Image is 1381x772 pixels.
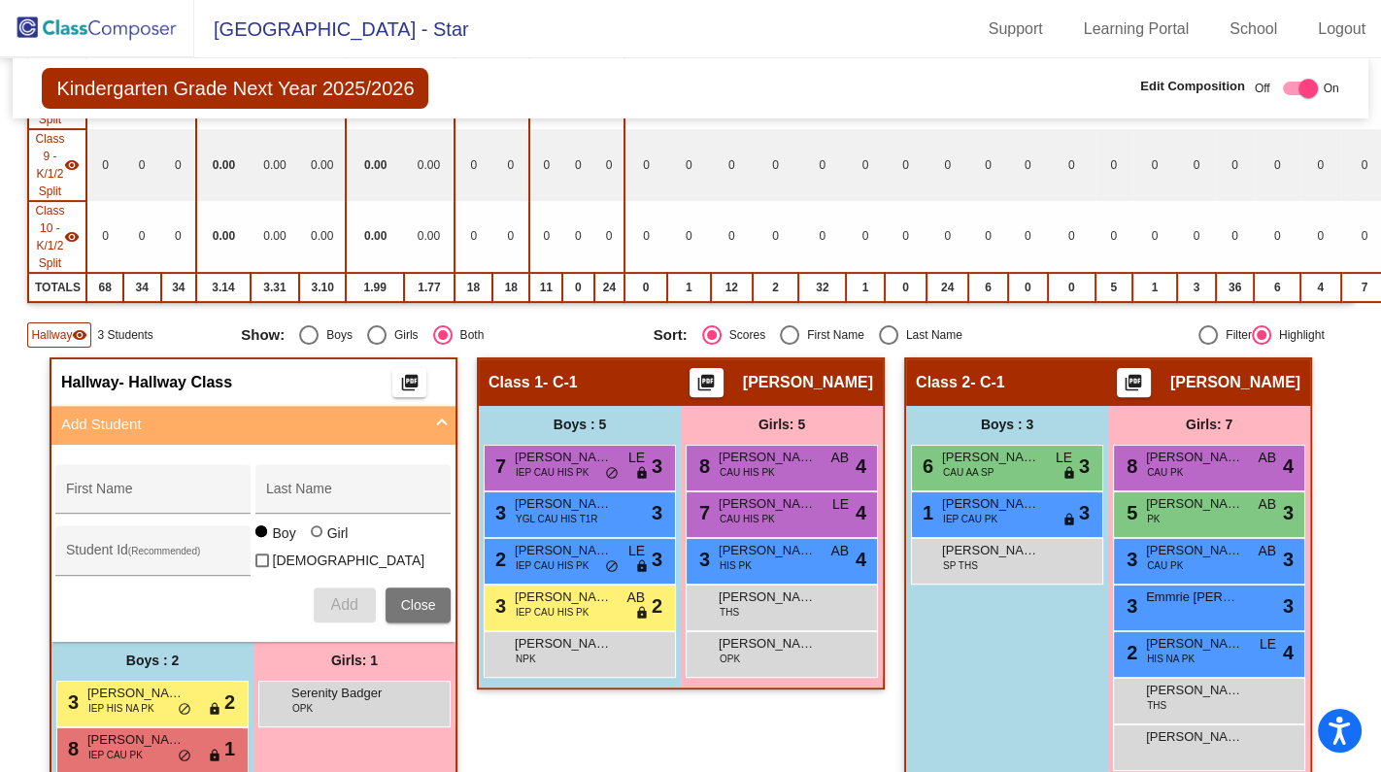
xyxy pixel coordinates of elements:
[346,129,404,201] td: 0.00
[1146,727,1243,747] span: [PERSON_NAME]
[72,327,87,343] mat-icon: visibility
[652,591,662,621] span: 2
[681,406,883,445] div: Girls: 5
[1056,448,1072,468] span: LE
[63,738,79,759] span: 8
[1177,129,1216,201] td: 0
[224,688,235,717] span: 2
[753,201,799,273] td: 0
[916,373,970,392] span: Class 2
[1283,545,1294,574] span: 3
[299,129,346,201] td: 0.00
[562,273,594,302] td: 0
[66,488,241,504] input: First Name
[404,201,454,273] td: 0.00
[516,652,536,666] span: NPK
[1146,494,1243,514] span: [PERSON_NAME]
[624,201,667,273] td: 0
[652,452,662,481] span: 3
[1254,273,1300,302] td: 6
[1095,201,1132,273] td: 0
[196,129,251,201] td: 0.00
[1218,326,1252,344] div: Filter
[455,201,493,273] td: 0
[943,465,994,480] span: CAU AA SP
[64,229,80,245] mat-icon: visibility
[1254,129,1300,201] td: 0
[1258,494,1276,515] span: AB
[488,373,543,392] span: Class 1
[694,455,710,477] span: 8
[943,512,997,526] span: IEP CAU PK
[455,129,493,201] td: 0
[667,129,711,201] td: 0
[942,448,1039,467] span: [PERSON_NAME]
[88,701,154,716] span: IEP HIS NA PK
[753,273,799,302] td: 2
[28,273,86,302] td: TOTALS
[404,273,454,302] td: 1.77
[64,157,80,173] mat-icon: visibility
[1177,201,1216,273] td: 0
[942,541,1039,560] span: [PERSON_NAME]
[404,129,454,201] td: 0.00
[1146,634,1243,654] span: [PERSON_NAME]
[42,68,428,109] span: Kindergarten Grade Next Year 2025/2026
[1146,541,1243,560] span: [PERSON_NAME]
[798,273,846,302] td: 32
[515,587,612,607] span: [PERSON_NAME]
[299,273,346,302] td: 3.10
[1258,448,1276,468] span: AB
[652,498,662,527] span: 3
[973,14,1059,45] a: Support
[253,642,455,681] div: Girls: 1
[97,326,152,344] span: 3 Students
[346,201,404,273] td: 0.00
[694,373,718,400] mat-icon: picture_as_pdf
[161,273,197,302] td: 34
[605,466,619,482] span: do_not_disturb_alt
[299,201,346,273] td: 0.00
[490,549,506,570] span: 2
[918,502,933,523] span: 1
[161,201,197,273] td: 0
[720,558,752,573] span: HIS PK
[1079,452,1090,481] span: 3
[1108,406,1310,445] div: Girls: 7
[624,273,667,302] td: 0
[1062,466,1076,482] span: lock
[1216,273,1255,302] td: 36
[626,587,645,608] span: AB
[711,273,753,302] td: 12
[654,325,1052,345] mat-radio-group: Select an option
[719,634,816,654] span: [PERSON_NAME]
[515,541,612,560] span: [PERSON_NAME]
[1008,273,1048,302] td: 0
[667,201,711,273] td: 0
[397,373,421,400] mat-icon: picture_as_pdf
[918,455,933,477] span: 6
[605,559,619,575] span: do_not_disturb_alt
[208,749,221,764] span: lock
[196,201,251,273] td: 0.00
[1095,129,1132,201] td: 0
[88,748,143,762] span: IEP CAU PK
[529,201,562,273] td: 0
[346,273,404,302] td: 1.99
[194,14,469,45] span: [GEOGRAPHIC_DATA] - Star
[1122,455,1137,477] span: 8
[63,691,79,713] span: 3
[529,273,562,302] td: 11
[292,701,313,716] span: OPK
[968,129,1007,201] td: 0
[856,452,866,481] span: 4
[28,201,86,273] td: Charlotte Kyles - MILE - Life Skills
[251,129,299,201] td: 0.00
[1271,326,1325,344] div: Highlight
[1122,549,1137,570] span: 3
[832,494,849,515] span: LE
[1170,373,1300,392] span: [PERSON_NAME]
[178,702,191,718] span: do_not_disturb_alt
[401,597,436,613] span: Close
[490,595,506,617] span: 3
